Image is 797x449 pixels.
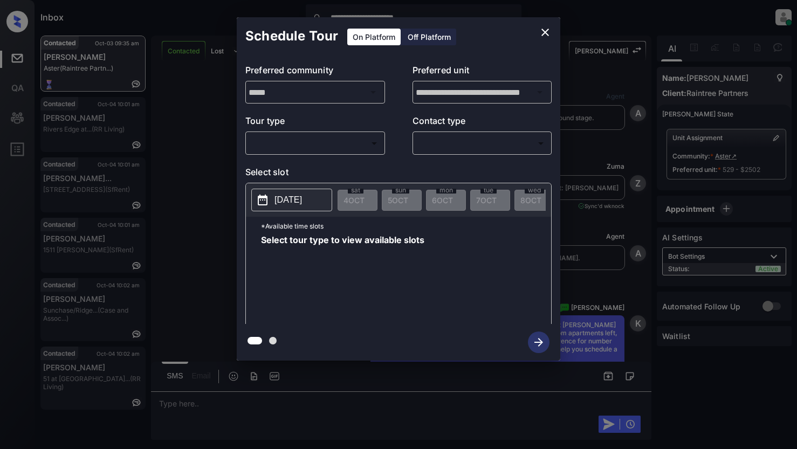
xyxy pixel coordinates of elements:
div: Off Platform [402,29,456,45]
p: Preferred community [245,64,385,81]
p: Tour type [245,114,385,132]
button: close [534,22,556,43]
button: [DATE] [251,189,332,211]
p: Contact type [413,114,552,132]
h2: Schedule Tour [237,17,347,55]
p: Preferred unit [413,64,552,81]
span: Select tour type to view available slots [261,236,424,322]
p: Select slot [245,165,552,183]
p: [DATE] [274,194,302,206]
p: *Available time slots [261,217,551,236]
div: On Platform [347,29,401,45]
